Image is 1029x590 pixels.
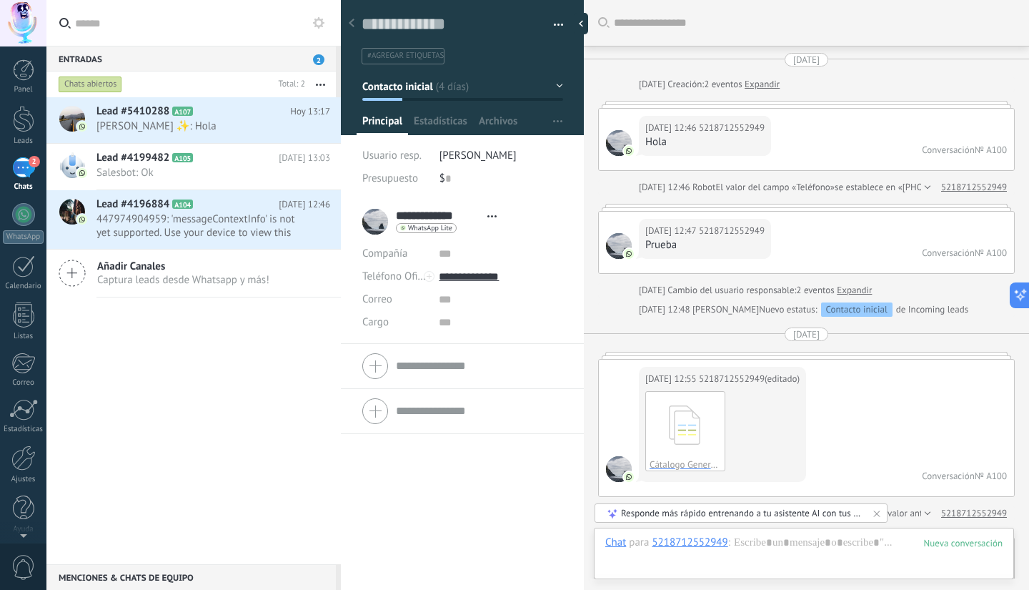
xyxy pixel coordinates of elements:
div: № A100 [975,247,1007,259]
a: 5218712552949 [941,506,1007,521]
div: [DATE] 12:55 [645,372,699,386]
div: [DATE] [793,53,820,67]
button: Teléfono Oficina [362,265,428,288]
span: El valor del campo «Teléfono» [715,180,835,195]
span: [DATE] 12:46 [279,197,330,212]
span: 2 eventos [704,77,742,92]
span: A104 [172,200,193,209]
div: Compañía [362,242,428,265]
span: Añadir Canales [97,260,269,273]
div: Menciones & Chats de equipo [46,564,336,590]
div: Leads [3,137,44,146]
a: Lead #4199482 A105 [DATE] 13:03 Salesbot: Ok [46,144,341,190]
span: Lead #4196884 [96,197,169,212]
div: Total: 2 [273,77,305,92]
span: Robot [692,181,715,193]
a: Cátalogo General Denamed_Logos.pdf [645,391,725,471]
div: Entradas [46,46,336,72]
div: Contacto inicial [821,303,893,317]
img: com.amocrm.amocrmwa.svg [624,472,634,482]
div: [DATE] 12:46 [645,121,699,135]
span: Salesbot: Ok [96,166,303,180]
div: Listas [3,332,44,341]
div: Hola [645,135,765,149]
span: : [728,536,730,550]
span: Correo [362,292,392,306]
div: Chats abiertos [59,76,122,93]
span: Lead #4199482 [96,151,169,165]
span: 2 eventos [796,283,834,298]
span: Principal [362,114,402,135]
div: [DATE] 12:46 [639,180,692,195]
div: № A100 [975,144,1007,156]
span: [DATE] 13:03 [279,151,330,165]
span: Lead #5410288 [96,104,169,119]
span: se establece en «[PHONE_NUMBER]» [835,180,981,195]
div: Usuario resp. [362,144,429,167]
div: Presupuesto [362,167,429,190]
span: [PERSON_NAME] [439,149,517,162]
img: com.amocrm.amocrmwa.svg [624,146,634,156]
button: Correo [362,288,392,311]
span: #agregar etiquetas [367,51,444,61]
div: WhatsApp [3,230,44,244]
span: 5218712552949 [699,224,765,238]
span: 2 [29,156,40,167]
span: WhatsApp Lite [408,225,452,232]
div: Ocultar [574,13,588,34]
span: Archivos [479,114,517,135]
span: A107 [172,107,193,116]
div: Conversación [922,247,975,259]
span: Nuevo estatus: [759,303,817,317]
div: Prueba [645,238,765,252]
span: Hoy 13:17 [290,104,330,119]
span: Estadísticas [414,114,467,135]
span: [PERSON_NAME] ✨: Hola [96,119,303,133]
img: com.amocrm.amocrmwa.svg [77,215,87,225]
div: Conversación [922,470,975,482]
span: para [629,536,649,550]
div: Estadísticas [3,425,44,434]
div: Ajustes [3,475,44,484]
span: Cargo [362,317,389,328]
button: Más [305,72,336,97]
span: 2 [313,54,324,65]
img: com.amocrm.amocrmwa.svg [624,249,634,259]
div: [DATE] [639,77,667,92]
span: Captura leads desde Whatsapp y más! [97,273,269,287]
a: Expandir [837,283,872,298]
span: A105 [172,153,193,162]
div: Cargo [362,311,428,334]
div: de Incoming leads [759,303,968,317]
a: Lead #5410288 A107 Hoy 13:17 [PERSON_NAME] ✨: Hola [46,97,341,143]
a: Lead #4196884 A104 [DATE] 12:46 447974904959: 'messageContextInfo' is not yet supported. Use your... [46,190,341,249]
div: $ [439,167,563,190]
div: Panel [3,85,44,94]
div: Creación: [639,77,780,92]
span: Victor Carrillo [692,303,759,315]
div: [DATE] 12:48 [639,303,692,317]
span: 5218712552949 [606,456,632,482]
span: Usuario resp. [362,149,422,162]
div: Chats [3,182,44,192]
div: Cátalogo General Denamed_Logos.pdf [650,458,721,471]
span: 5218712552949 [699,372,765,386]
div: Correo [3,378,44,388]
span: 5218712552949 [606,233,632,259]
div: Calendario [3,282,44,291]
span: Presupuesto [362,172,418,185]
a: 5218712552949 [941,180,1007,195]
span: (editado) [765,372,800,386]
span: 5218712552949 [606,130,632,156]
div: [DATE] 12:47 [645,224,699,238]
a: Expandir [745,77,780,92]
div: Responde más rápido entrenando a tu asistente AI con tus fuentes de datos [621,507,863,519]
img: com.amocrm.amocrmwa.svg [77,168,87,178]
div: 5218712552949 [652,536,727,549]
div: № A100 [975,470,1007,482]
img: com.amocrm.amocrmwa.svg [77,122,87,132]
span: 447974904959: 'messageContextInfo' is not yet supported. Use your device to view this message. [96,212,303,240]
div: [DATE] [793,328,820,341]
span: Teléfono Oficina [362,270,437,283]
div: Cambio del usuario responsable: [639,283,872,298]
